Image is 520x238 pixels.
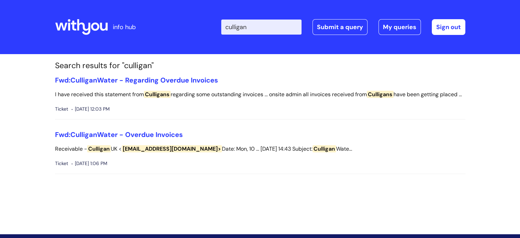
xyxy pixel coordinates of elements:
span: [EMAIL_ADDRESS][DOMAIN_NAME]> [122,145,222,152]
a: Fwd:CulliganWater - Overdue Invoices [55,130,183,139]
p: Receivable - UK < Date: Mon, 10 ... [DATE] 14:43 Subject: Wate... [55,144,465,154]
span: Culligan [70,130,97,139]
a: Sign out [432,19,465,35]
input: Search [221,20,302,35]
span: Culligan [87,145,111,152]
a: My queries [378,19,421,35]
span: [DATE] 12:03 PM [71,105,110,113]
a: Fwd:CulliganWater - Regarding Overdue Invoices [55,76,218,85]
div: | - [221,19,465,35]
span: Ticket [55,159,68,168]
a: Submit a query [312,19,368,35]
p: I have received this statement from regarding some outstanding invoices ... onsite admin all invo... [55,90,465,100]
span: Culligans [367,91,394,98]
span: Ticket [55,105,68,113]
span: [DATE] 1:06 PM [71,159,107,168]
span: Culligan [70,76,97,85]
p: info hub [113,22,136,33]
h1: Search results for "culligan" [55,61,465,71]
span: Culligans [144,91,171,98]
span: Culligan [312,145,336,152]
